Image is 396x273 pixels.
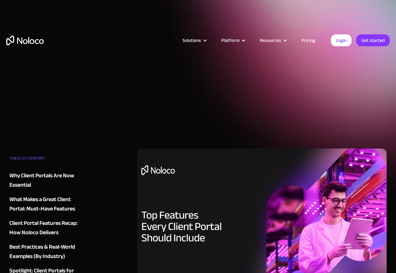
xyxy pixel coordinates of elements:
[183,36,201,44] div: Solutions
[260,36,281,44] div: Resources
[9,171,84,190] a: Why Client Portals Are Now Essential
[9,195,84,214] a: What Makes a Great Client Portal: Must-Have Features
[213,36,252,44] div: Platform
[331,34,352,46] a: Login
[252,36,294,44] div: Resources
[175,36,213,44] div: Solutions
[6,36,44,45] a: home
[9,219,84,237] a: Client Portal Features Recap: How Noloco Delivers
[356,34,390,46] a: Get started
[9,242,84,261] a: Best Practices & Real‑World Examples (By Industry)
[221,36,239,44] div: Platform
[294,36,323,44] a: Pricing
[9,154,84,166] div: TABLE OF CONTENT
